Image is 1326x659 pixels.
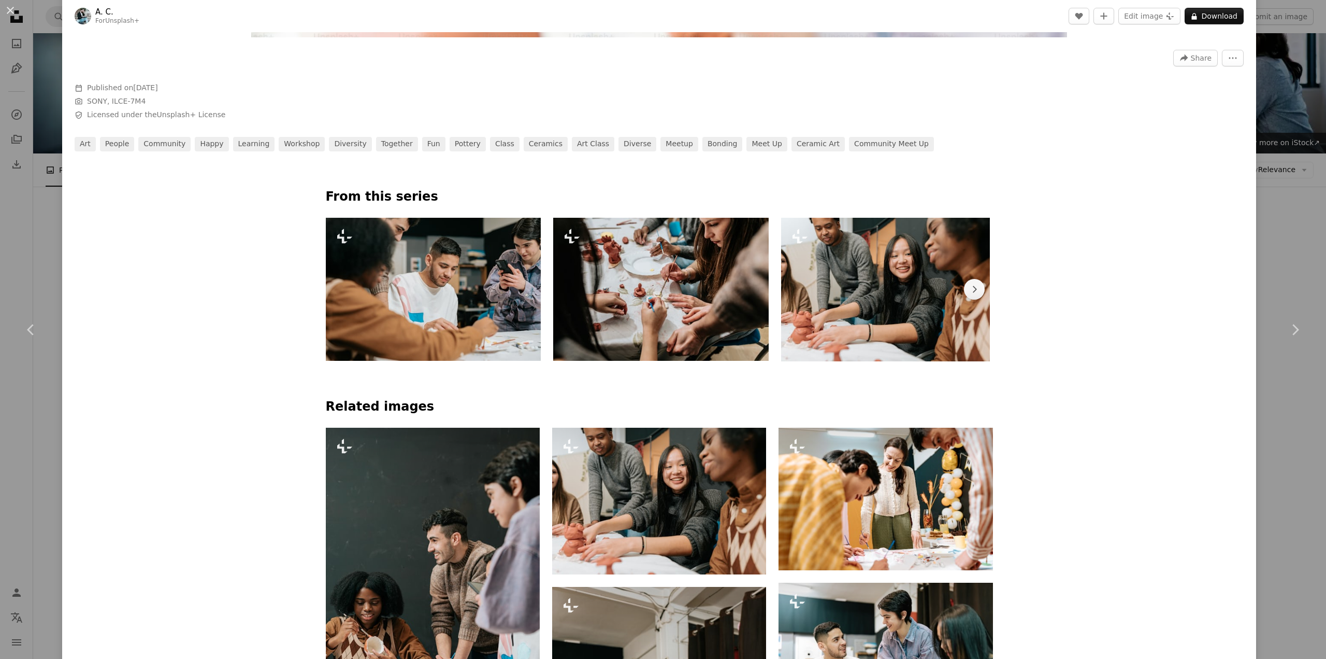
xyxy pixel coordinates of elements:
a: a group of people sitting around a table looking at a cell phone [326,284,541,293]
span: Published on [87,83,158,92]
a: Unsplash+ License [157,110,226,119]
a: a group of people sitting around a table [779,649,992,658]
a: together [376,137,418,151]
button: scroll list to the right [964,279,985,300]
button: Share this image [1173,50,1218,66]
a: workshop [279,137,325,151]
a: Unsplash+ [105,17,139,24]
img: a group of people standing around a table [779,428,992,570]
a: community [138,137,191,151]
button: Add to Collection [1093,8,1114,24]
img: a group of people sitting around a table making clay [552,428,766,575]
a: ceramic art [791,137,845,151]
button: Like [1069,8,1089,24]
a: ceramics [524,137,568,151]
a: a group of people sitting around a table working on crafts [553,284,769,293]
time: January 22, 2024 at 4:30:16 AM CST [133,83,157,92]
img: a group of people sitting around a table making clay [781,218,990,361]
a: a group of people sitting around a table making clay [781,285,990,294]
span: Licensed under the [87,110,225,120]
a: a group of people sitting around a table [326,583,540,593]
a: pottery [450,137,486,151]
a: fun [422,137,445,151]
a: a group of people sitting around a table making clay [552,496,766,506]
a: meet up [746,137,787,151]
a: community meet up [849,137,934,151]
a: happy [195,137,228,151]
button: Edit image [1118,8,1180,24]
a: learning [233,137,275,151]
a: diversity [329,137,371,151]
a: Next [1264,280,1326,380]
a: bonding [702,137,743,151]
h4: Related images [326,399,993,415]
a: people [100,137,135,151]
button: SONY, ILCE-7M4 [87,96,146,107]
a: class [490,137,520,151]
p: From this series [326,189,993,205]
a: a group of people standing around a table [779,494,992,503]
a: art class [572,137,614,151]
a: art [75,137,96,151]
a: A. C. [95,7,139,17]
img: a group of people sitting around a table looking at a cell phone [326,218,541,361]
img: Go to A. C.'s profile [75,8,91,24]
button: More Actions [1222,50,1244,66]
span: Share [1191,50,1212,66]
a: meetup [660,137,698,151]
div: For [95,17,139,25]
button: Download [1185,8,1244,24]
a: diverse [618,137,656,151]
img: a group of people sitting around a table working on crafts [553,218,769,361]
